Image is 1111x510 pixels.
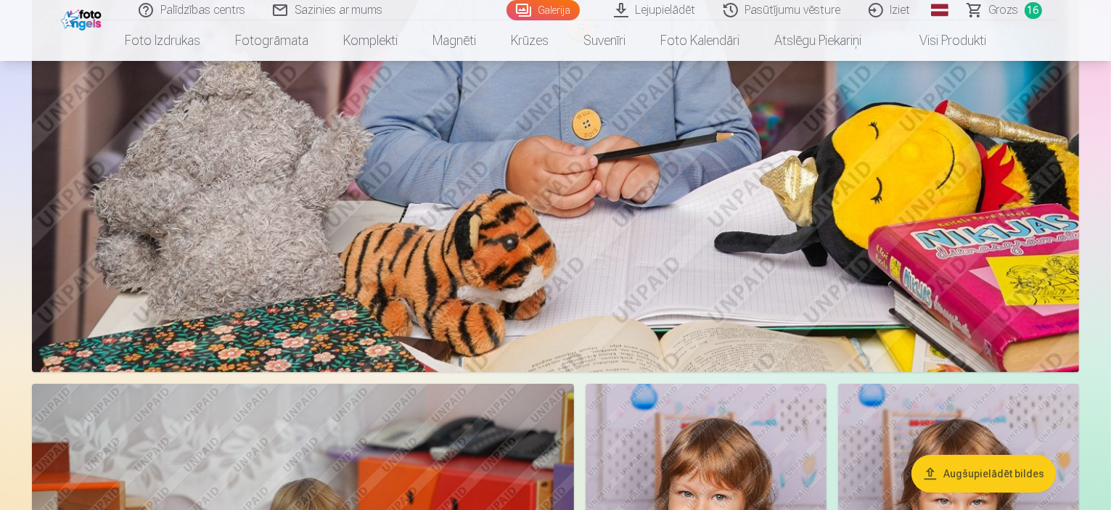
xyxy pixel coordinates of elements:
[879,20,1004,61] a: Visi produkti
[218,20,326,61] a: Fotogrāmata
[911,455,1056,493] button: Augšupielādēt bildes
[61,6,105,30] img: /fa1
[566,20,643,61] a: Suvenīri
[415,20,493,61] a: Magnēti
[643,20,757,61] a: Foto kalendāri
[107,20,218,61] a: Foto izdrukas
[989,1,1019,19] span: Grozs
[493,20,566,61] a: Krūzes
[1025,2,1042,19] span: 16
[326,20,415,61] a: Komplekti
[757,20,879,61] a: Atslēgu piekariņi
